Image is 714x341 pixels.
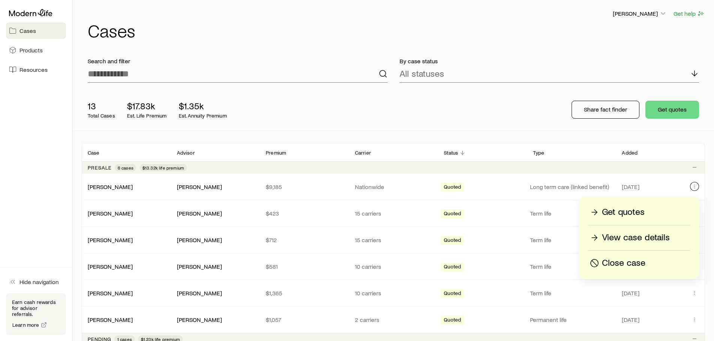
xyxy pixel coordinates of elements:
span: Quoted [444,210,461,218]
div: [PERSON_NAME] [177,236,222,244]
p: Close case [602,257,645,269]
a: Resources [6,61,66,78]
p: Premium [266,150,286,156]
span: [DATE] [622,183,639,191]
span: [DATE] [622,316,639,323]
span: Learn more [12,322,39,328]
p: Earn cash rewards for advisor referrals. [12,299,60,317]
p: Term life [530,210,613,217]
a: [PERSON_NAME] [88,316,133,323]
button: [PERSON_NAME] [612,9,667,18]
span: Quoted [444,264,461,271]
div: [PERSON_NAME] [88,316,133,324]
p: Long term care (linked benefit) [530,183,613,191]
span: Products [19,46,43,54]
a: [PERSON_NAME] [88,263,133,270]
span: Quoted [444,237,461,245]
span: Quoted [444,317,461,325]
div: [PERSON_NAME] [177,289,222,297]
p: $9,185 [266,183,343,191]
button: Get quotes [645,101,699,119]
p: All statuses [400,68,444,79]
p: Case [88,150,100,156]
p: 15 carriers [355,210,432,217]
a: [PERSON_NAME] [88,236,133,243]
p: Permanent life [530,316,613,323]
button: Share fact finder [572,101,639,119]
div: [PERSON_NAME] [177,316,222,324]
p: 10 carriers [355,289,432,297]
span: Quoted [444,290,461,298]
p: $1,365 [266,289,343,297]
span: Quoted [444,184,461,192]
p: Presale [88,165,112,171]
p: Term life [530,263,613,270]
p: $712 [266,236,343,244]
p: $1.35k [179,101,227,111]
p: $1,057 [266,316,343,323]
p: View case details [602,232,670,244]
p: Carrier [355,150,371,156]
p: $581 [266,263,343,270]
a: [PERSON_NAME] [88,183,133,190]
a: [PERSON_NAME] [88,289,133,296]
span: Resources [19,66,48,73]
p: 10 carriers [355,263,432,270]
span: Cases [19,27,36,34]
p: Type [533,150,545,156]
p: Total Cases [88,113,115,119]
p: Est. Annuity Premium [179,113,227,119]
h1: Cases [88,21,705,39]
p: Share fact finder [584,106,627,113]
div: [PERSON_NAME] [177,263,222,271]
p: Advisor [177,150,195,156]
p: $423 [266,210,343,217]
p: Term life [530,289,613,297]
a: Products [6,42,66,58]
p: Nationwide [355,183,432,191]
p: Status [444,150,458,156]
p: 13 [88,101,115,111]
button: Get help [673,9,705,18]
div: [PERSON_NAME] [177,183,222,191]
a: View case details [588,231,690,244]
div: [PERSON_NAME] [88,263,133,271]
a: [PERSON_NAME] [88,210,133,217]
span: 6 cases [118,165,133,171]
p: Added [622,150,638,156]
div: [PERSON_NAME] [88,236,133,244]
p: Term life [530,236,613,244]
p: 2 carriers [355,316,432,323]
div: [PERSON_NAME] [88,210,133,217]
div: [PERSON_NAME] [88,183,133,191]
p: 15 carriers [355,236,432,244]
p: $17.83k [127,101,167,111]
p: Get quotes [602,206,645,218]
p: Search and filter [88,57,388,65]
p: Est. Life Premium [127,113,167,119]
a: Cases [6,22,66,39]
p: [PERSON_NAME] [613,10,667,17]
span: $13.32k life premium [142,165,184,171]
a: Get quotes [588,206,690,219]
button: Close case [588,257,690,270]
div: Earn cash rewards for advisor referrals.Learn more [6,293,66,335]
span: [DATE] [622,289,639,297]
p: By case status [400,57,699,65]
button: Hide navigation [6,274,66,290]
span: Hide navigation [19,278,59,286]
div: [PERSON_NAME] [177,210,222,217]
